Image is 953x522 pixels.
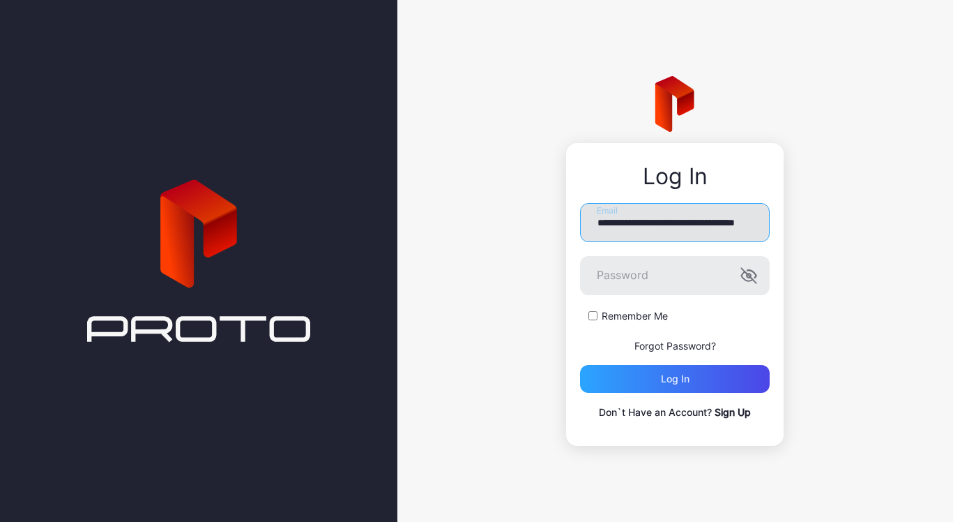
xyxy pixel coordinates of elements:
[580,256,770,295] input: Password
[580,365,770,393] button: Log in
[602,309,668,323] label: Remember Me
[715,406,751,418] a: Sign Up
[580,404,770,421] p: Don`t Have an Account?
[580,203,770,242] input: Email
[634,340,716,352] a: Forgot Password?
[580,164,770,189] div: Log In
[661,373,689,385] div: Log in
[740,267,757,284] button: Password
